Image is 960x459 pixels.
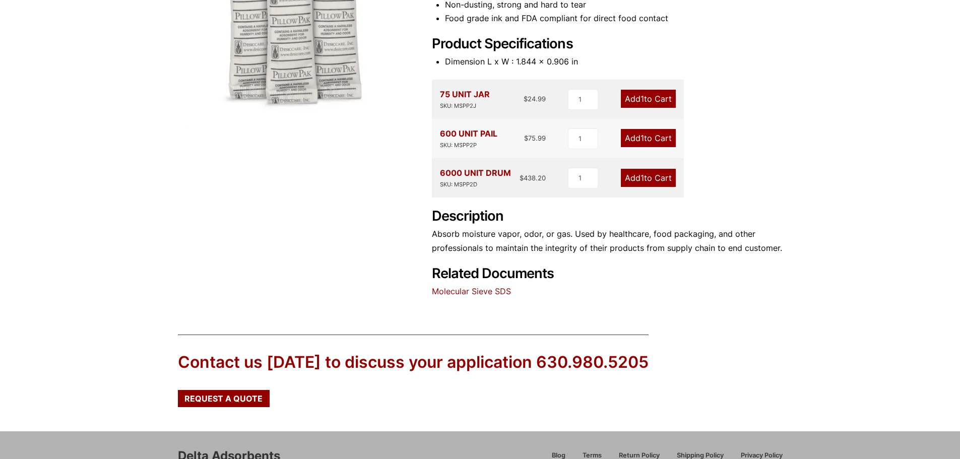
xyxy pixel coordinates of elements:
[440,180,511,189] div: SKU: MSPP2D
[621,90,676,108] a: Add1to Cart
[440,101,490,111] div: SKU: MSPP2J
[619,452,660,459] span: Return Policy
[524,95,528,103] span: $
[178,390,270,407] a: Request a Quote
[641,173,644,183] span: 1
[440,127,497,150] div: 600 UNIT PAIL
[445,55,783,69] li: Dimension L x W : 1.844 x 0.906 in
[621,129,676,147] a: Add1to Cart
[524,134,546,142] bdi: 75.99
[445,12,783,25] li: Food grade ink and FDA compliant for direct food contact
[520,174,546,182] bdi: 438.20
[741,452,783,459] span: Privacy Policy
[583,452,602,459] span: Terms
[677,452,724,459] span: Shipping Policy
[440,88,490,111] div: 75 UNIT JAR
[621,169,676,187] a: Add1to Cart
[440,166,511,189] div: 6000 UNIT DRUM
[178,351,649,374] div: Contact us [DATE] to discuss your application 630.980.5205
[440,141,497,150] div: SKU: MSPP2P
[524,95,546,103] bdi: 24.99
[432,227,783,254] p: Absorb moisture vapor, odor, or gas. Used by healthcare, food packaging, and other professionals ...
[520,174,524,182] span: $
[432,36,783,52] h2: Product Specifications
[641,133,644,143] span: 1
[184,395,263,403] span: Request a Quote
[432,286,511,296] a: Molecular Sieve SDS
[552,452,565,459] span: Blog
[524,134,528,142] span: $
[432,208,783,225] h2: Description
[641,94,644,104] span: 1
